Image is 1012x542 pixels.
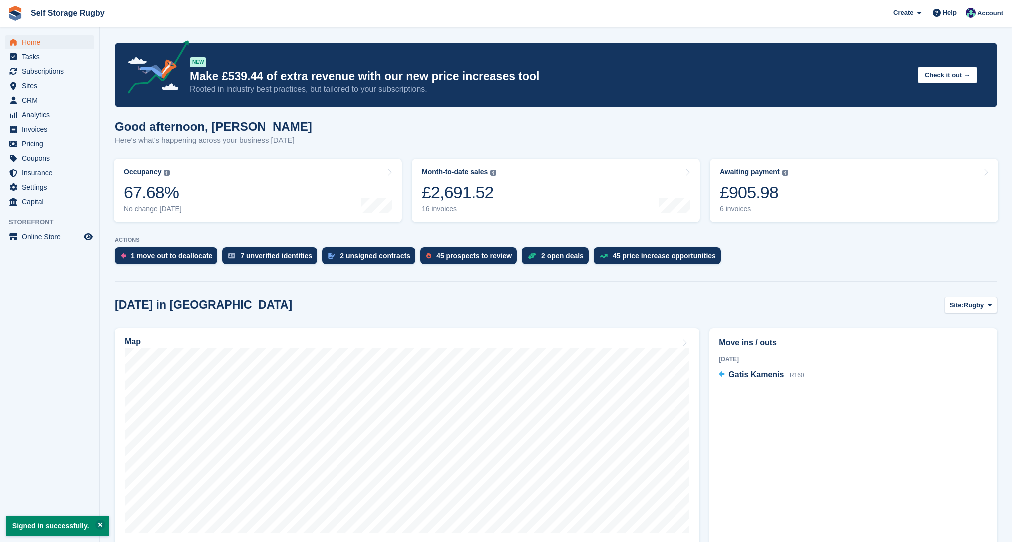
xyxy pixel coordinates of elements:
span: Insurance [22,166,82,180]
a: menu [5,35,94,49]
a: menu [5,64,94,78]
div: [DATE] [719,355,988,364]
img: Chris Palmer [966,8,976,18]
a: 45 price increase opportunities [594,247,726,269]
button: Site: Rugby [944,297,997,313]
p: Signed in successfully. [6,516,109,536]
button: Check it out → [918,67,977,83]
a: menu [5,230,94,244]
span: Site: [950,300,964,310]
a: 2 unsigned contracts [322,247,420,269]
span: Coupons [22,151,82,165]
div: 2 unsigned contracts [340,252,410,260]
div: £2,691.52 [422,182,496,203]
h2: Move ins / outs [719,337,988,349]
div: 2 open deals [541,252,584,260]
a: menu [5,151,94,165]
a: menu [5,79,94,93]
a: 45 prospects to review [420,247,522,269]
div: No change [DATE] [124,205,182,213]
img: icon-info-grey-7440780725fd019a000dd9b08b2336e03edf1995a4989e88bcd33f0948082b44.svg [490,170,496,176]
img: deal-1b604bf984904fb50ccaf53a9ad4b4a5d6e5aea283cecdc64d6e3604feb123c2.svg [528,252,536,259]
a: 7 unverified identities [222,247,322,269]
span: Invoices [22,122,82,136]
img: verify_identity-adf6edd0f0f0b5bbfe63781bf79b02c33cf7c696d77639b501bdc392416b5a36.svg [228,253,235,259]
div: 45 price increase opportunities [613,252,716,260]
a: menu [5,108,94,122]
a: 2 open deals [522,247,594,269]
div: 67.68% [124,182,182,203]
a: Awaiting payment £905.98 6 invoices [710,159,998,222]
div: 7 unverified identities [240,252,312,260]
a: Self Storage Rugby [27,5,109,21]
div: 6 invoices [720,205,788,213]
span: Sites [22,79,82,93]
span: Storefront [9,217,99,227]
span: Rugby [964,300,984,310]
span: Capital [22,195,82,209]
img: price-adjustments-announcement-icon-8257ccfd72463d97f412b2fc003d46551f7dbcb40ab6d574587a9cd5c0d94... [119,40,189,97]
a: Preview store [82,231,94,243]
p: ACTIONS [115,237,997,243]
div: Awaiting payment [720,168,780,176]
a: Occupancy 67.68% No change [DATE] [114,159,402,222]
img: stora-icon-8386f47178a22dfd0bd8f6a31ec36ba5ce8667c1dd55bd0f319d3a0aa187defe.svg [8,6,23,21]
a: menu [5,93,94,107]
a: menu [5,166,94,180]
h1: Good afternoon, [PERSON_NAME] [115,120,312,133]
span: Pricing [22,137,82,151]
span: Subscriptions [22,64,82,78]
p: Make £539.44 of extra revenue with our new price increases tool [190,69,910,84]
img: icon-info-grey-7440780725fd019a000dd9b08b2336e03edf1995a4989e88bcd33f0948082b44.svg [164,170,170,176]
div: 16 invoices [422,205,496,213]
h2: [DATE] in [GEOGRAPHIC_DATA] [115,298,292,312]
a: menu [5,122,94,136]
a: Gatis Kamenis R160 [719,369,804,382]
img: price_increase_opportunities-93ffe204e8149a01c8c9dc8f82e8f89637d9d84a8eef4429ea346261dce0b2c0.svg [600,254,608,258]
h2: Map [125,337,141,346]
div: Occupancy [124,168,161,176]
div: 1 move out to deallocate [131,252,212,260]
span: Tasks [22,50,82,64]
span: Create [893,8,913,18]
div: Month-to-date sales [422,168,488,176]
span: Settings [22,180,82,194]
span: CRM [22,93,82,107]
a: 1 move out to deallocate [115,247,222,269]
a: menu [5,50,94,64]
a: menu [5,180,94,194]
div: 45 prospects to review [436,252,512,260]
img: prospect-51fa495bee0391a8d652442698ab0144808aea92771e9ea1ae160a38d050c398.svg [426,253,431,259]
img: contract_signature_icon-13c848040528278c33f63329250d36e43548de30e8caae1d1a13099fd9432cc5.svg [328,253,335,259]
p: Rooted in industry best practices, but tailored to your subscriptions. [190,84,910,95]
a: Month-to-date sales £2,691.52 16 invoices [412,159,700,222]
div: £905.98 [720,182,788,203]
span: Gatis Kamenis [728,370,784,379]
img: move_outs_to_deallocate_icon-f764333ba52eb49d3ac5e1228854f67142a1ed5810a6f6cc68b1a99e826820c5.svg [121,253,126,259]
img: icon-info-grey-7440780725fd019a000dd9b08b2336e03edf1995a4989e88bcd33f0948082b44.svg [782,170,788,176]
span: Account [977,8,1003,18]
span: Analytics [22,108,82,122]
a: menu [5,195,94,209]
p: Here's what's happening across your business [DATE] [115,135,312,146]
div: NEW [190,57,206,67]
span: Home [22,35,82,49]
span: Help [943,8,957,18]
span: R160 [790,372,804,379]
span: Online Store [22,230,82,244]
a: menu [5,137,94,151]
